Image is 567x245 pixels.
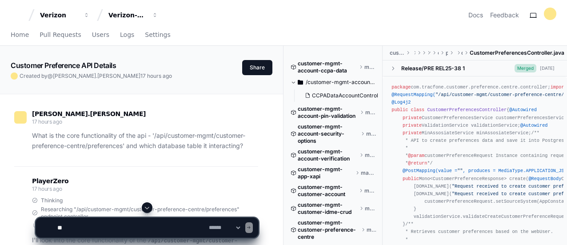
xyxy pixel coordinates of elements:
[490,11,519,20] button: Feedback
[403,115,422,120] span: private
[145,25,170,45] a: Settings
[365,152,376,159] span: master
[411,107,424,112] span: class
[306,79,376,86] span: /customer-mgmt-account-ccpa-data-api/src/main/java/com/tracfone/account/ccpadata/controller
[40,11,78,20] div: Verizon
[408,161,427,166] span: @return
[427,107,507,112] span: CustomerPreferencesController
[11,32,29,37] span: Home
[105,7,162,23] button: Verizon-Clarify-Customer-Management
[401,65,465,72] div: Release/PRE REL25-38 1
[298,201,358,216] span: customer-mgmt-customer-idme-crud
[361,169,376,177] span: master
[365,109,376,116] span: master
[120,32,134,37] span: Logs
[301,89,378,102] button: CCPADataAccountController.java
[403,130,422,136] span: private
[32,118,62,125] span: 17 hours ago
[92,25,109,45] a: Users
[41,197,63,204] span: Thinking
[312,92,396,99] span: CCPADataAccountController.java
[32,178,68,184] span: PlayerZero
[145,32,170,37] span: Settings
[120,25,134,45] a: Logs
[468,11,483,20] a: Docs
[298,123,359,145] span: customer-mgmt-account-security-options
[108,11,147,20] div: Verizon-Clarify-Customer-Management
[391,84,411,90] span: package
[298,166,354,180] span: customer-mgmt-app-xapi
[390,49,404,56] span: customer-preference-centre
[430,49,431,56] span: tracfone
[32,110,146,117] span: [PERSON_NAME].[PERSON_NAME]
[20,72,172,80] span: Created by
[366,130,376,137] span: master
[438,49,439,56] span: customer
[470,49,564,56] span: CustomerPreferencesController.java
[92,32,109,37] span: Users
[11,25,29,45] a: Home
[364,187,376,194] span: master
[298,77,303,88] svg: Directory
[53,72,140,79] span: [PERSON_NAME].[PERSON_NAME]
[403,123,422,128] span: private
[11,61,116,70] app-text-character-animate: Customer Preference API Details
[40,32,81,37] span: Pull Requests
[540,65,555,72] div: [DATE]
[528,176,561,181] span: @RequestBody
[446,49,448,56] span: preference
[32,185,62,192] span: 17 hours ago
[298,60,357,74] span: customer-mgmt-account-ccpa-data
[298,105,358,120] span: customer-mgmt-account-pin-validation
[242,60,272,75] button: Share
[509,107,537,112] span: @Autowired
[48,72,53,79] span: @
[391,107,408,112] span: public
[298,184,357,198] span: customer-mgmt-customer-account
[140,72,172,79] span: 17 hours ago
[408,153,424,158] span: @param
[32,131,258,151] p: What is the core functionality of the api - '/api/customer-mgmt/customer-preference-centre/prefer...
[551,84,567,90] span: import
[461,49,463,56] span: controller
[520,123,548,128] span: @Autowired
[391,100,411,105] span: @Log4j2
[36,7,93,23] button: Verizon
[515,64,536,72] span: Merged
[457,168,463,173] span: ""
[403,176,419,181] span: public
[291,75,376,89] button: /customer-mgmt-account-ccpa-data-api/src/main/java/com/tracfone/account/ccpadata/controller
[40,25,81,45] a: Pull Requests
[364,64,376,71] span: master
[298,148,358,162] span: customer-mgmt-account-verification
